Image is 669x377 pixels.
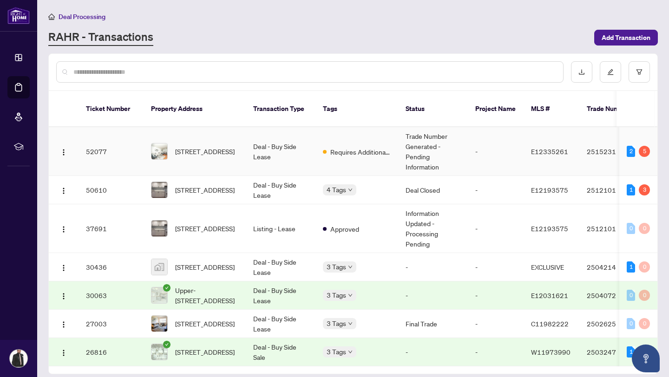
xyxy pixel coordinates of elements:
td: - [398,281,468,310]
div: 0 [639,261,650,273]
td: Deal Closed [398,176,468,204]
img: Logo [60,187,67,195]
button: edit [600,61,621,83]
div: 1 [627,346,635,357]
th: Ticket Number [79,91,144,127]
span: Requires Additional Docs [330,147,391,157]
div: 2 [627,146,635,157]
span: E12031621 [531,291,568,299]
button: Add Transaction [594,30,658,45]
img: Profile Icon [10,350,27,367]
td: - [398,253,468,281]
img: Logo [60,264,67,272]
img: Logo [60,321,67,328]
th: Project Name [468,91,524,127]
span: EXCLUSIVE [531,263,564,271]
th: Property Address [144,91,246,127]
span: down [348,293,353,298]
span: [STREET_ADDRESS] [175,347,235,357]
th: Trade Number [579,91,644,127]
td: - [468,338,524,366]
span: E12193575 [531,186,568,194]
td: 26816 [79,338,144,366]
td: 50610 [79,176,144,204]
td: 52077 [79,127,144,176]
img: thumbnail-img [151,316,167,331]
span: filter [636,69,643,75]
button: filter [629,61,650,83]
td: 2502625 [579,310,644,338]
span: E12335261 [531,147,568,156]
span: Approved [330,224,359,234]
td: Final Trade [398,310,468,338]
div: 0 [627,223,635,234]
span: down [348,350,353,354]
span: Upper-[STREET_ADDRESS] [175,285,238,305]
img: thumbnail-img [151,221,167,236]
span: check-circle [163,284,171,292]
button: Logo [56,344,71,359]
div: 0 [627,290,635,301]
button: Open asap [632,344,660,372]
td: Deal - Buy Side Lease [246,127,315,176]
td: Information Updated - Processing Pending [398,204,468,253]
td: Deal - Buy Side Lease [246,281,315,310]
div: 0 [639,223,650,234]
td: 30436 [79,253,144,281]
span: C11982222 [531,319,569,328]
td: - [468,127,524,176]
td: 2515231 [579,127,644,176]
th: Tags [315,91,398,127]
img: Logo [60,226,67,233]
div: 0 [639,318,650,329]
td: - [468,204,524,253]
span: home [48,13,55,20]
td: 2504072 [579,281,644,310]
img: Logo [60,149,67,156]
img: thumbnail-img [151,344,167,360]
td: 2504214 [579,253,644,281]
td: - [468,176,524,204]
span: 3 Tags [327,346,346,357]
span: 4 Tags [327,184,346,195]
span: check-circle [163,341,171,348]
button: Logo [56,221,71,236]
span: [STREET_ADDRESS] [175,223,235,234]
button: Logo [56,144,71,159]
span: [STREET_ADDRESS] [175,146,235,156]
button: Logo [56,316,71,331]
td: Deal - Buy Side Sale [246,338,315,366]
span: edit [607,69,614,75]
button: Logo [56,288,71,303]
img: thumbnail-img [151,143,167,159]
a: RAHR - Transactions [48,29,153,46]
img: Logo [60,292,67,300]
button: Logo [56,182,71,197]
span: [STREET_ADDRESS] [175,262,235,272]
span: Add Transaction [602,30,650,45]
div: 1 [627,184,635,195]
td: - [468,281,524,310]
div: 0 [627,318,635,329]
span: down [348,188,353,192]
span: 3 Tags [327,261,346,272]
div: 5 [639,146,650,157]
span: download [578,69,585,75]
div: 1 [627,261,635,273]
span: down [348,265,353,269]
th: Status [398,91,468,127]
td: 2503247 [579,338,644,366]
td: Trade Number Generated - Pending Information [398,127,468,176]
img: thumbnail-img [151,287,167,303]
th: Transaction Type [246,91,315,127]
div: 3 [639,184,650,195]
td: Deal - Buy Side Lease [246,310,315,338]
td: Deal - Buy Side Lease [246,253,315,281]
span: [STREET_ADDRESS] [175,318,235,329]
span: E12193575 [531,224,568,233]
img: Logo [60,349,67,357]
button: Logo [56,260,71,274]
td: - [468,253,524,281]
div: 0 [639,290,650,301]
td: Listing - Lease [246,204,315,253]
